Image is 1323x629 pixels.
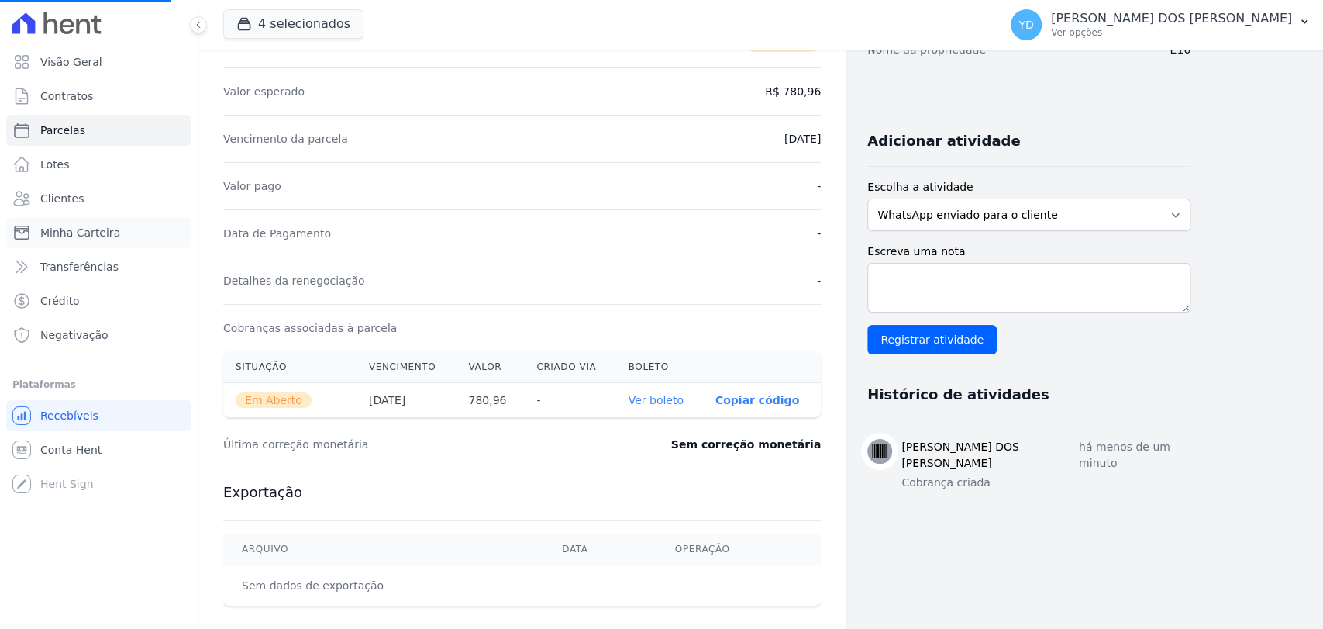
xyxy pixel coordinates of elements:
th: Vencimento [357,351,457,383]
dt: Cobranças associadas à parcela [223,320,397,336]
p: Ver opções [1051,26,1292,39]
dt: Última correção monetária [223,437,577,452]
button: Copiar código [715,394,799,406]
a: Visão Geral [6,47,191,78]
span: Negativação [40,327,109,343]
span: Visão Geral [40,54,102,70]
th: 780,96 [456,383,524,418]
p: Cobrança criada [901,475,1190,491]
td: Sem dados de exportação [223,565,543,607]
a: Contratos [6,81,191,112]
h3: Exportação [223,483,821,502]
span: Minha Carteira [40,225,120,240]
dd: Sem correção monetária [671,437,821,452]
a: Negativação [6,320,191,351]
span: Clientes [40,191,84,206]
a: Clientes [6,183,191,214]
dd: - [817,273,821,289]
dd: [DATE] [784,131,821,147]
th: Criado via [524,351,615,383]
th: [DATE] [357,383,457,418]
h3: [PERSON_NAME] DOS [PERSON_NAME] [901,439,1079,472]
th: Boleto [616,351,703,383]
dd: - [817,178,821,194]
a: Crédito [6,285,191,316]
a: Minha Carteira [6,217,191,248]
th: Data [543,534,656,565]
th: Valor [456,351,524,383]
input: Registrar atividade [867,325,997,354]
th: Operação [656,534,821,565]
label: Escolha a atividade [867,179,1190,195]
dt: Data de Pagamento [223,226,331,241]
h3: Adicionar atividade [867,132,1020,150]
button: YD [PERSON_NAME] DOS [PERSON_NAME] Ver opções [998,3,1323,47]
dd: E10 [1170,42,1190,57]
span: Em Aberto [236,392,312,408]
a: Parcelas [6,115,191,146]
th: Situação [223,351,357,383]
span: Contratos [40,88,93,104]
span: YD [1018,19,1033,30]
span: Conta Hent [40,442,102,458]
a: Ver boleto [629,394,684,406]
dt: Vencimento da parcela [223,131,348,147]
div: Plataformas [12,375,185,394]
p: há menos de um minuto [1079,439,1190,472]
span: Recebíveis [40,408,98,423]
span: Parcelas [40,123,85,138]
button: 4 selecionados [223,9,363,39]
span: Crédito [40,293,80,309]
span: Lotes [40,157,70,172]
a: Conta Hent [6,434,191,465]
label: Escreva uma nota [867,244,1190,260]
a: Recebíveis [6,400,191,431]
th: Arquivo [223,534,543,565]
dt: Valor pago [223,178,281,194]
th: - [524,383,615,418]
span: Transferências [40,259,119,275]
dt: Detalhes da renegociação [223,273,365,289]
a: Lotes [6,149,191,180]
a: Transferências [6,251,191,282]
h3: Histórico de atividades [867,385,1049,404]
dt: Valor esperado [223,84,305,99]
p: [PERSON_NAME] DOS [PERSON_NAME] [1051,11,1292,26]
dd: - [817,226,821,241]
dd: R$ 780,96 [765,84,821,99]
